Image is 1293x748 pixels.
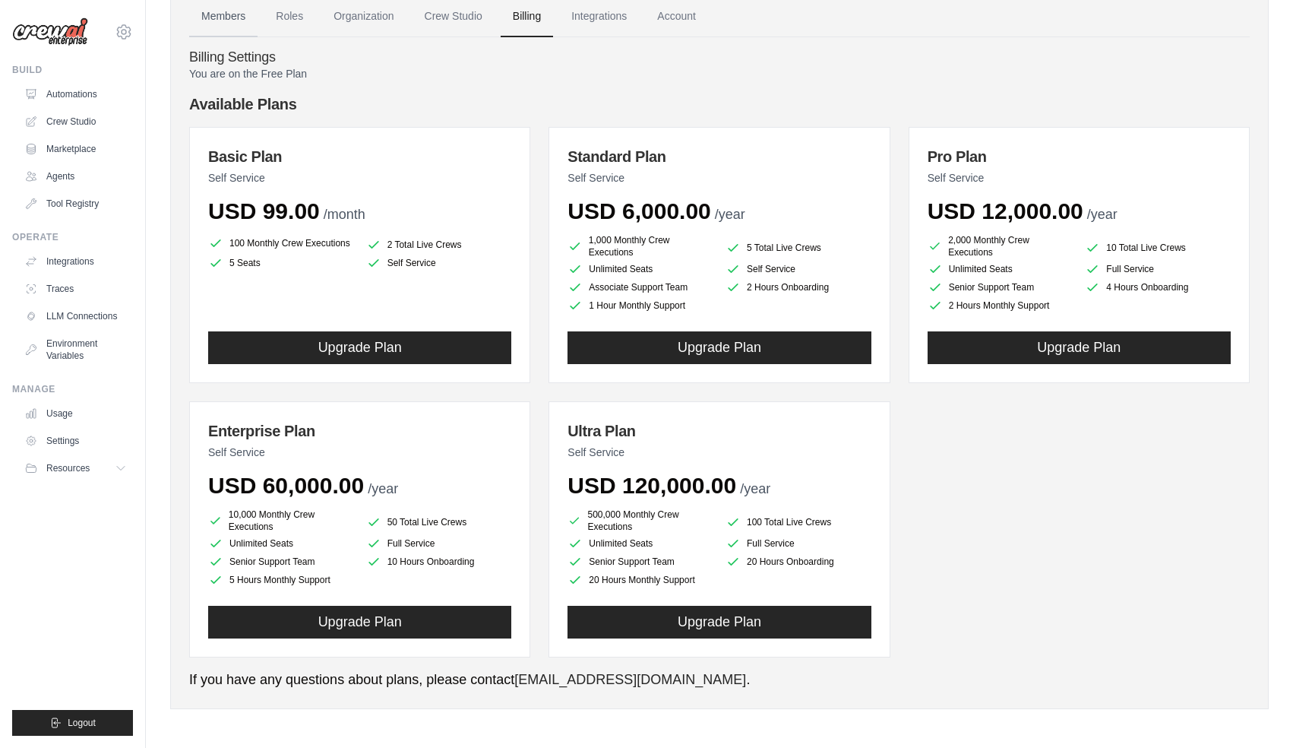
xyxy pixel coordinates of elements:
[567,420,871,442] h3: Ultra Plan
[208,234,354,252] li: 100 Monthly Crew Executions
[928,261,1073,277] li: Unlimited Seats
[726,237,871,258] li: 5 Total Live Crews
[567,146,871,167] h3: Standard Plan
[567,198,710,223] span: USD 6,000.00
[46,462,90,474] span: Resources
[740,481,770,496] span: /year
[715,207,745,222] span: /year
[12,383,133,395] div: Manage
[18,304,133,328] a: LLM Connections
[18,277,133,301] a: Traces
[726,554,871,569] li: 20 Hours Onboarding
[208,509,354,533] li: 10,000 Monthly Crew Executions
[567,606,871,639] button: Upgrade Plan
[726,536,871,551] li: Full Service
[189,93,1250,115] h4: Available Plans
[1217,675,1293,748] iframe: Chat Widget
[208,331,511,364] button: Upgrade Plan
[567,234,713,258] li: 1,000 Monthly Crew Executions
[208,536,354,551] li: Unlimited Seats
[726,512,871,533] li: 100 Total Live Crews
[18,109,133,134] a: Crew Studio
[324,207,365,222] span: /month
[208,170,511,185] p: Self Service
[189,670,1250,690] p: If you have any questions about plans, please contact .
[567,554,713,569] li: Senior Support Team
[208,146,511,167] h3: Basic Plan
[726,261,871,277] li: Self Service
[567,473,736,498] span: USD 120,000.00
[567,298,713,313] li: 1 Hour Monthly Support
[567,261,713,277] li: Unlimited Seats
[567,572,713,588] li: 20 Hours Monthly Support
[1087,207,1118,222] span: /year
[208,572,354,588] li: 5 Hours Monthly Support
[567,280,713,295] li: Associate Support Team
[189,49,1250,66] h4: Billing Settings
[18,192,133,216] a: Tool Registry
[928,146,1231,167] h3: Pro Plan
[18,137,133,161] a: Marketplace
[208,606,511,639] button: Upgrade Plan
[18,456,133,480] button: Resources
[1085,237,1231,258] li: 10 Total Live Crews
[18,331,133,368] a: Environment Variables
[928,198,1083,223] span: USD 12,000.00
[366,536,512,551] li: Full Service
[567,445,871,460] p: Self Service
[1085,261,1231,277] li: Full Service
[928,280,1073,295] li: Senior Support Team
[189,66,1250,81] p: You are on the Free Plan
[368,481,398,496] span: /year
[208,473,364,498] span: USD 60,000.00
[208,445,511,460] p: Self Service
[928,298,1073,313] li: 2 Hours Monthly Support
[208,198,320,223] span: USD 99.00
[928,234,1073,258] li: 2,000 Monthly Crew Executions
[366,237,512,252] li: 2 Total Live Crews
[567,331,871,364] button: Upgrade Plan
[12,64,133,76] div: Build
[1085,280,1231,295] li: 4 Hours Onboarding
[366,255,512,271] li: Self Service
[208,554,354,569] li: Senior Support Team
[928,170,1231,185] p: Self Service
[18,164,133,189] a: Agents
[12,231,133,243] div: Operate
[567,536,713,551] li: Unlimited Seats
[18,401,133,426] a: Usage
[366,512,512,533] li: 50 Total Live Crews
[928,331,1231,364] button: Upgrade Plan
[208,420,511,442] h3: Enterprise Plan
[514,672,746,687] a: [EMAIL_ADDRESS][DOMAIN_NAME]
[12,17,88,46] img: Logo
[18,82,133,106] a: Automations
[12,710,133,736] button: Logout
[567,170,871,185] p: Self Service
[366,554,512,569] li: 10 Hours Onboarding
[208,255,354,271] li: 5 Seats
[567,509,713,533] li: 500,000 Monthly Crew Executions
[18,249,133,274] a: Integrations
[68,717,96,729] span: Logout
[18,429,133,453] a: Settings
[726,280,871,295] li: 2 Hours Onboarding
